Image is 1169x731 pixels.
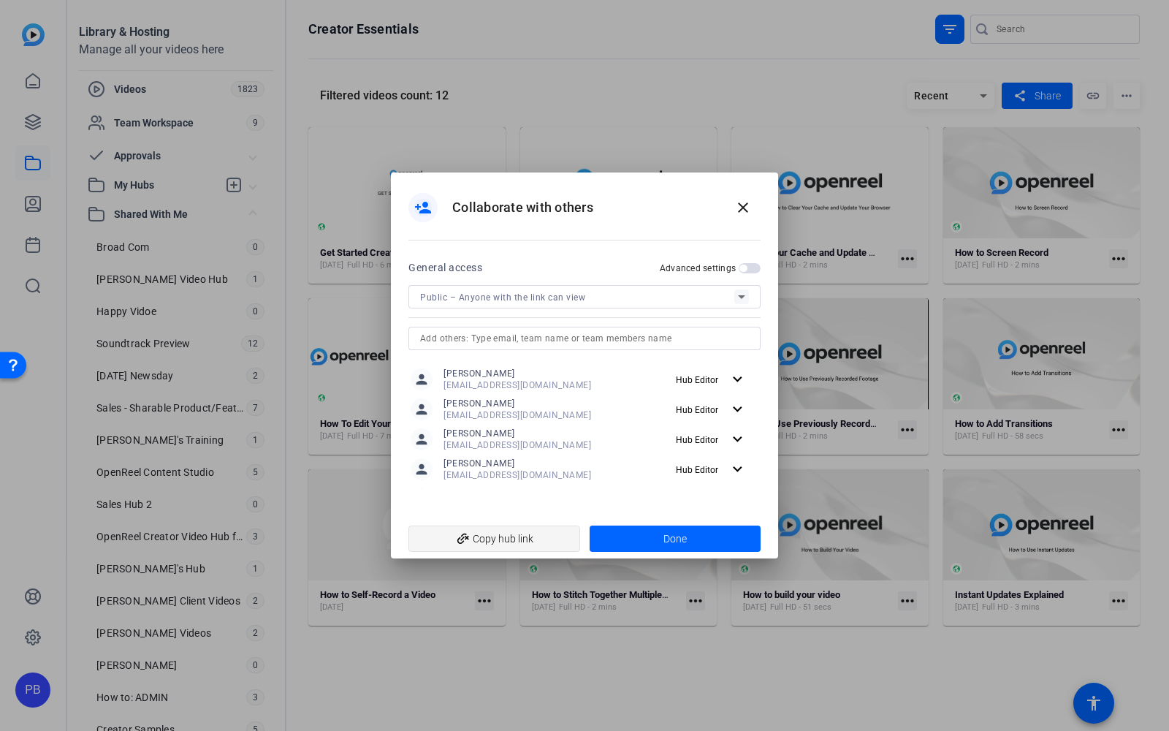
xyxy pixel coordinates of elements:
[443,428,591,439] span: [PERSON_NAME]
[728,431,747,449] mat-icon: expand_more
[408,526,580,552] button: Copy hub link
[670,426,758,452] button: Hub Editor
[670,396,758,423] button: Hub Editor
[660,262,736,274] h2: Advanced settings
[443,439,591,451] span: [EMAIL_ADDRESS][DOMAIN_NAME]
[443,488,591,499] span: [PERSON_NAME]
[408,259,482,276] h2: General access
[411,368,433,390] mat-icon: person
[728,461,747,479] mat-icon: expand_more
[411,488,433,510] mat-icon: person
[734,199,752,216] mat-icon: close
[670,486,758,512] button: Hub Editor
[411,428,433,450] mat-icon: person
[443,379,591,391] span: [EMAIL_ADDRESS][DOMAIN_NAME]
[663,531,687,547] span: Done
[670,366,758,393] button: Hub Editor
[411,458,433,480] mat-icon: person
[443,458,591,469] span: [PERSON_NAME]
[443,398,591,409] span: [PERSON_NAME]
[728,371,747,389] mat-icon: expand_more
[452,199,593,216] h1: Collaborate with others
[676,375,718,385] span: Hub Editor
[443,469,591,481] span: [EMAIL_ADDRESS][DOMAIN_NAME]
[411,398,433,420] mat-icon: person
[420,292,585,303] span: Public – Anyone with the link can view
[670,456,758,482] button: Hub Editor
[420,525,568,553] span: Copy hub link
[590,526,761,552] button: Done
[676,465,718,475] span: Hub Editor
[443,368,591,379] span: [PERSON_NAME]
[414,199,432,216] mat-icon: person_add
[676,435,718,445] span: Hub Editor
[420,330,749,347] input: Add others: Type email, team name or team members name
[452,527,476,552] mat-icon: add_link
[443,409,591,421] span: [EMAIL_ADDRESS][DOMAIN_NAME]
[676,405,718,415] span: Hub Editor
[728,401,747,419] mat-icon: expand_more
